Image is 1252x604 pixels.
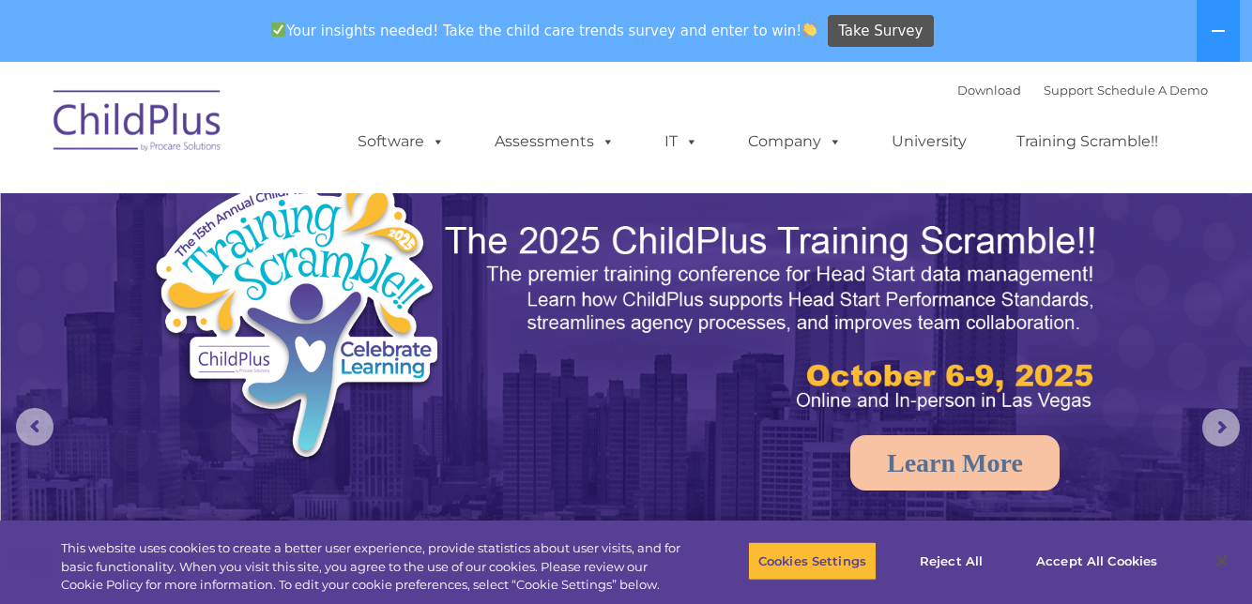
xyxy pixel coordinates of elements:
button: Accept All Cookies [1026,541,1168,581]
a: Assessments [476,123,634,160]
a: IT [646,123,717,160]
a: Download [957,83,1021,98]
a: Learn More [850,435,1060,491]
a: Support [1044,83,1093,98]
a: Training Scramble!! [998,123,1177,160]
img: ChildPlus by Procare Solutions [44,77,232,171]
a: University [873,123,985,160]
a: Company [729,123,861,160]
a: Software [339,123,464,160]
div: This website uses cookies to create a better user experience, provide statistics about user visit... [61,539,689,595]
span: Phone number [261,201,341,215]
a: Schedule A Demo [1097,83,1208,98]
font: | [957,83,1208,98]
span: Take Survey [838,15,923,48]
button: Reject All [893,541,1010,581]
img: ✅ [271,23,285,37]
button: Cookies Settings [748,541,877,581]
span: Your insights needed! Take the child care trends survey and enter to win! [263,12,825,49]
a: Take Survey [828,15,934,48]
button: Close [1201,540,1243,581]
span: Last name [261,124,318,138]
img: 👏 [802,23,817,37]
